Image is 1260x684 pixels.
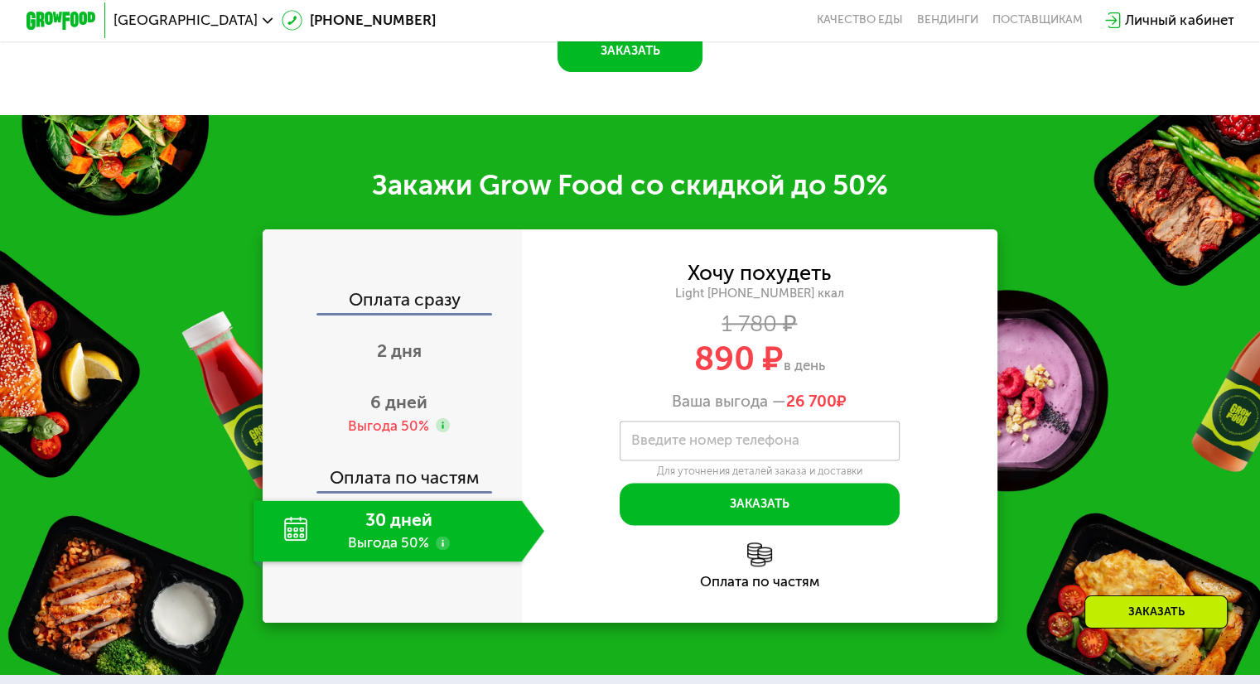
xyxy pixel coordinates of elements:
[917,13,978,27] a: Вендинги
[992,13,1083,27] div: поставщикам
[113,13,258,27] span: [GEOGRAPHIC_DATA]
[522,314,998,333] div: 1 780 ₽
[631,436,799,446] label: Введите номер телефона
[522,392,998,411] div: Ваша выгода —
[786,392,837,411] span: 26 700
[264,291,522,313] div: Оплата сразу
[522,575,998,589] div: Оплата по частям
[348,417,429,436] div: Выгода 50%
[694,339,784,378] span: 890 ₽
[620,465,900,478] div: Для уточнения деталей заказа и доставки
[817,13,903,27] a: Качество еды
[688,263,831,282] div: Хочу похудеть
[1084,595,1228,629] div: Заказать
[377,340,422,361] span: 2 дня
[786,392,847,411] span: ₽
[522,286,998,301] div: Light [PHONE_NUMBER] ккал
[747,542,772,567] img: l6xcnZfty9opOoJh.png
[370,392,427,412] span: 6 дней
[784,357,825,373] span: в день
[620,483,900,525] button: Заказать
[1125,10,1233,31] div: Личный кабинет
[558,30,702,72] button: Заказать
[264,451,522,492] div: Оплата по частям
[282,10,436,31] a: [PHONE_NUMBER]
